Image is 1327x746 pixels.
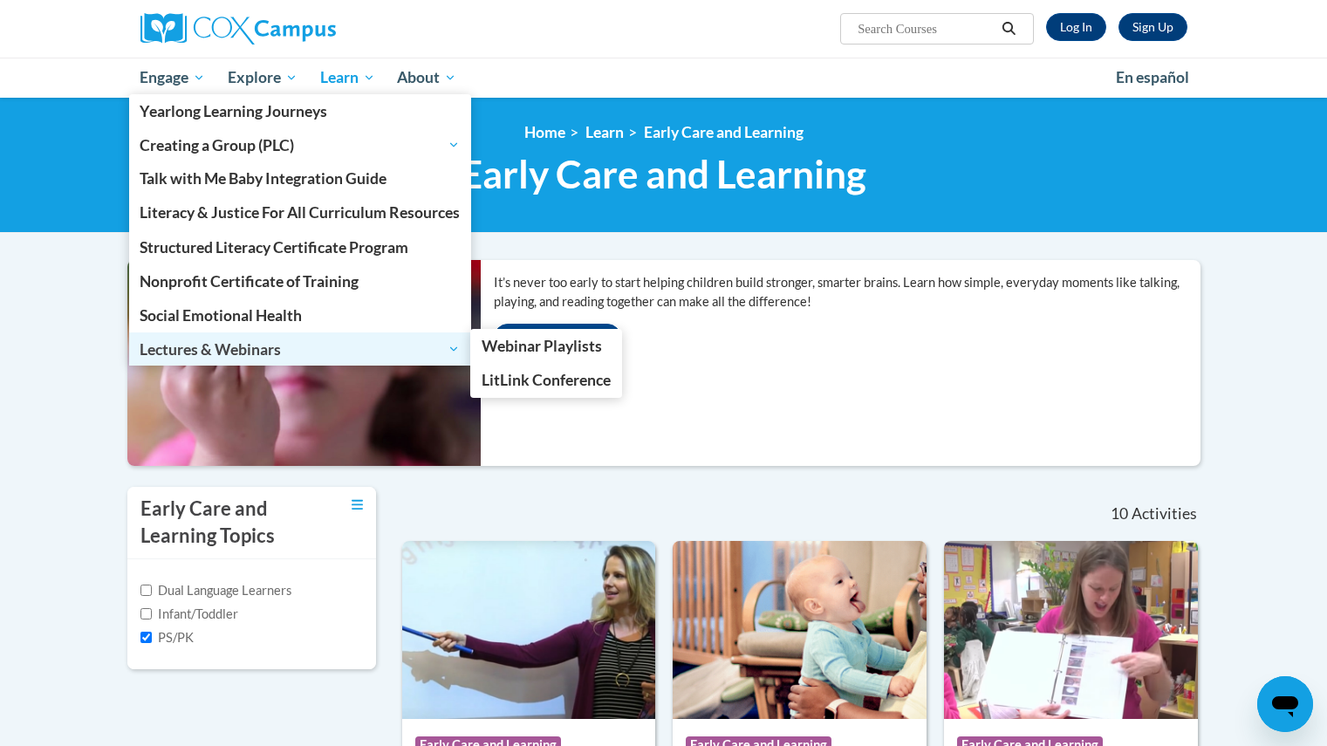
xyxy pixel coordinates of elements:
span: Lectures & Webinars [140,339,460,359]
img: Course Logo [402,541,656,719]
a: Explore [216,58,309,98]
img: Course Logo [673,541,927,719]
a: Literacy & Justice For All Curriculum Resources [129,195,472,229]
div: Main menu [114,58,1214,98]
a: En español [1105,59,1200,96]
h3: Early Care and Learning Topics [140,496,306,550]
a: About [386,58,468,98]
a: Social Emotional Health [129,298,472,332]
label: Infant/Toddler [140,605,238,624]
a: Toggle collapse [352,496,363,515]
span: Talk with Me Baby Integration Guide [140,169,386,188]
input: Checkbox for Options [140,608,152,619]
a: Talk with Me Baby Integration Guide [129,161,472,195]
a: Creating a Group (PLC) [129,128,472,161]
a: Learn [585,123,624,141]
label: Dual Language Learners [140,581,291,600]
span: Nonprofit Certificate of Training [140,272,359,291]
span: Learn [320,67,375,88]
span: 10 [1111,504,1128,524]
iframe: Button to launch messaging window [1257,676,1313,732]
a: LitLink Conference [470,363,622,397]
a: Yearlong Learning Journeys [129,94,472,128]
span: Webinar Playlists [482,337,602,355]
img: Cox Campus [140,13,336,44]
img: Course Logo [944,541,1198,719]
button: Watch Intro Video [494,324,621,352]
a: Register [1118,13,1187,41]
p: It’s never too early to start helping children build stronger, smarter brains. Learn how simple, ... [494,273,1200,311]
span: LitLink Conference [482,371,611,389]
a: Nonprofit Certificate of Training [129,264,472,298]
span: Activities [1132,504,1197,524]
input: Checkbox for Options [140,632,152,643]
a: Structured Literacy Certificate Program [129,230,472,264]
a: Log In [1046,13,1106,41]
span: En español [1116,68,1189,86]
span: About [397,67,456,88]
a: Early Care and Learning [644,123,804,141]
a: Cox Campus [140,13,472,44]
a: Engage [129,58,217,98]
a: Lectures & Webinars [129,332,472,366]
input: Checkbox for Options [140,585,152,596]
a: Webinar Playlists [470,329,622,363]
button: Search [995,18,1022,39]
input: Search Courses [856,18,995,39]
span: Creating a Group (PLC) [140,134,460,155]
span: Social Emotional Health [140,306,302,325]
a: Learn [309,58,386,98]
span: Literacy & Justice For All Curriculum Resources [140,203,460,222]
span: Early Care and Learning [461,151,866,197]
span: Engage [140,67,205,88]
label: PS/PK [140,628,194,647]
span: Structured Literacy Certificate Program [140,238,408,257]
a: Home [524,123,565,141]
span: Yearlong Learning Journeys [140,102,327,120]
span: Explore [228,67,298,88]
